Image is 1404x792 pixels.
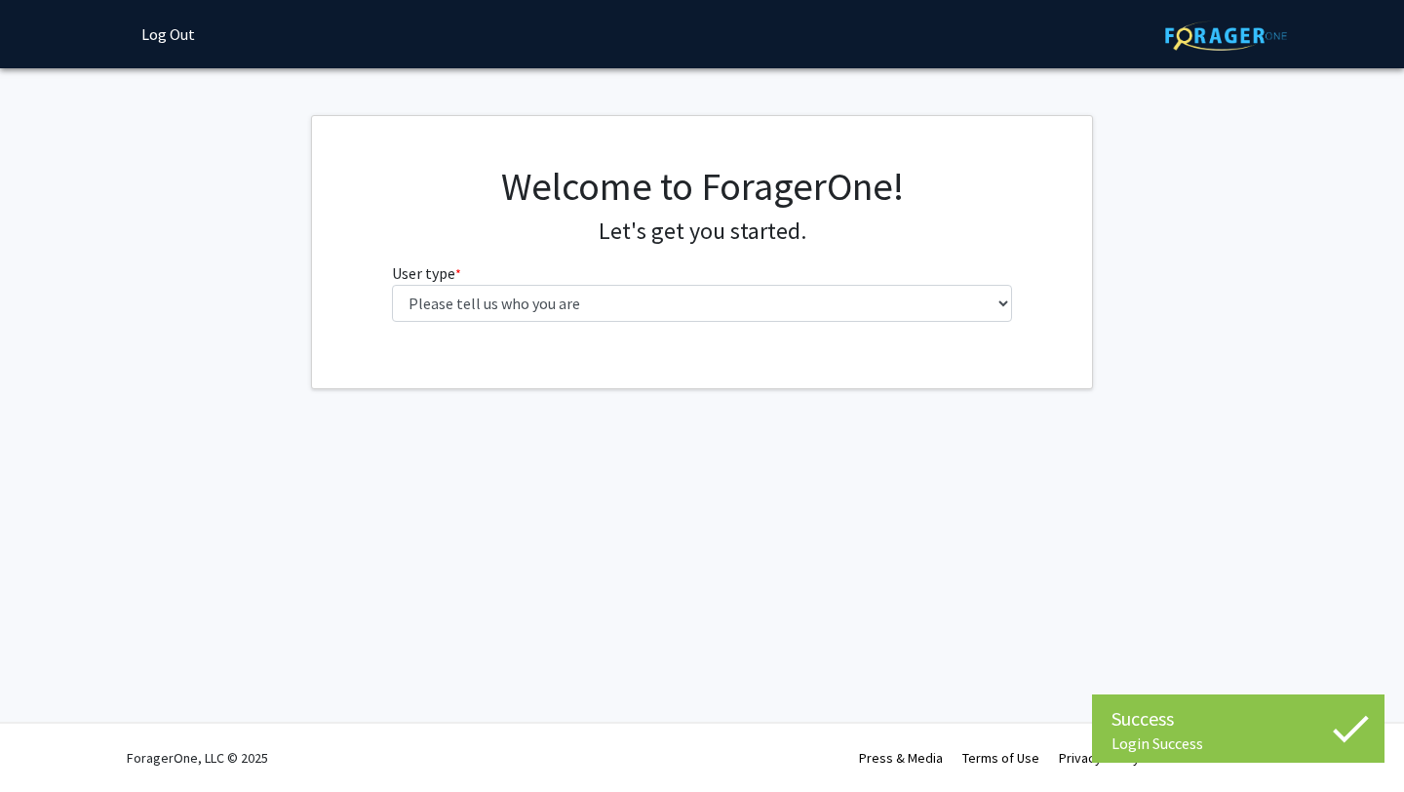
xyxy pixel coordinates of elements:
[1059,749,1140,767] a: Privacy Policy
[392,261,461,285] label: User type
[127,724,268,792] div: ForagerOne, LLC © 2025
[1165,20,1287,51] img: ForagerOne Logo
[392,163,1013,210] h1: Welcome to ForagerOne!
[392,218,1013,246] h4: Let's get you started.
[859,749,943,767] a: Press & Media
[962,749,1039,767] a: Terms of Use
[1111,704,1365,733] div: Success
[1111,733,1365,753] div: Login Success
